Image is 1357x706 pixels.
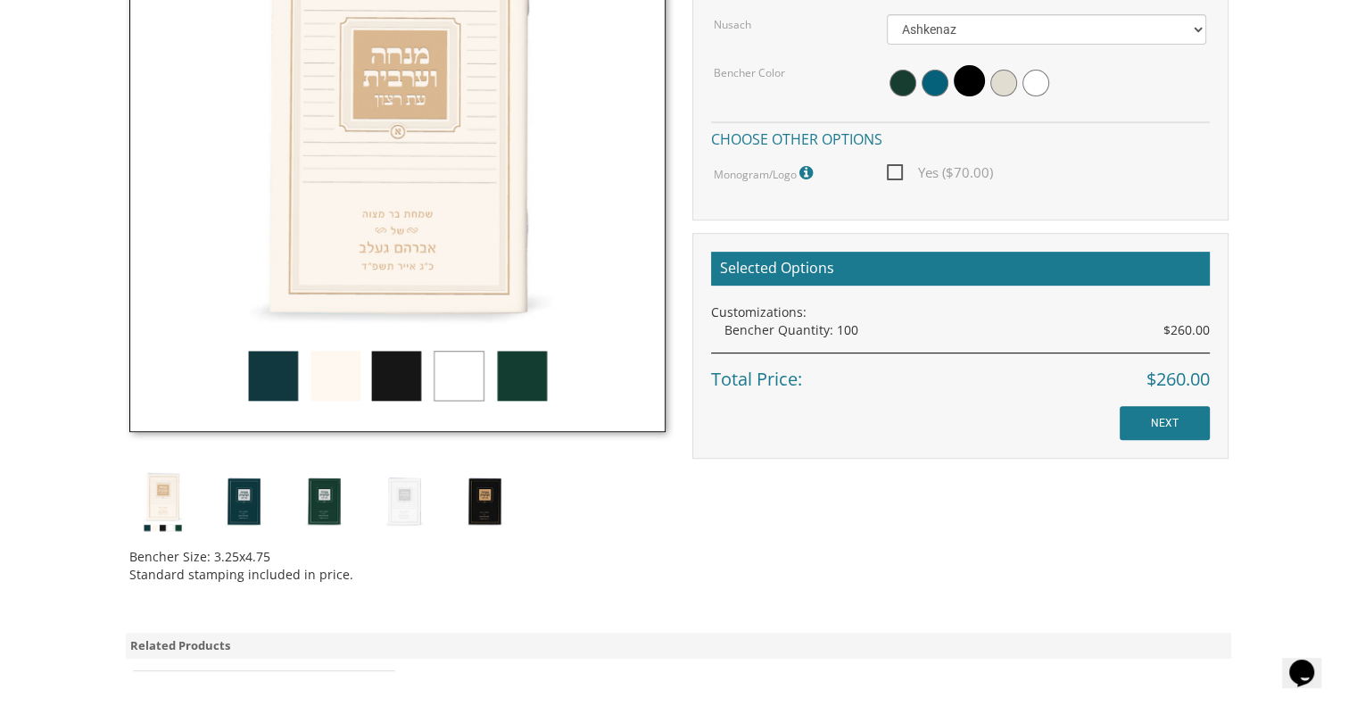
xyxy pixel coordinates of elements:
img: mm-cream-thumb.jpg [129,468,196,535]
span: $260.00 [1146,367,1210,393]
div: Customizations: [711,303,1210,321]
h2: Selected Options [711,252,1210,286]
span: Yes ($70.00) [887,162,993,184]
div: Bencher Quantity: 100 [724,321,1210,339]
div: Bencher Size: 3.25x4.75 Standard stamping included in price. [129,535,666,584]
span: $260.00 [1163,321,1210,339]
img: mm-black-thumb.jpg [451,468,517,535]
label: Monogram/Logo [714,162,817,185]
div: Related Products [126,633,1232,659]
label: Bencher Color [714,65,785,80]
img: mm-blue-thumb.jpg [210,468,277,535]
h4: Choose other options [711,121,1210,153]
img: mm-green-thumb.jpg [290,468,357,535]
input: NEXT [1120,406,1210,440]
iframe: chat widget [1282,635,1339,688]
img: mm-white-thumb.jpg [370,468,437,535]
div: Total Price: [711,353,1210,393]
label: Nusach [714,17,751,32]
